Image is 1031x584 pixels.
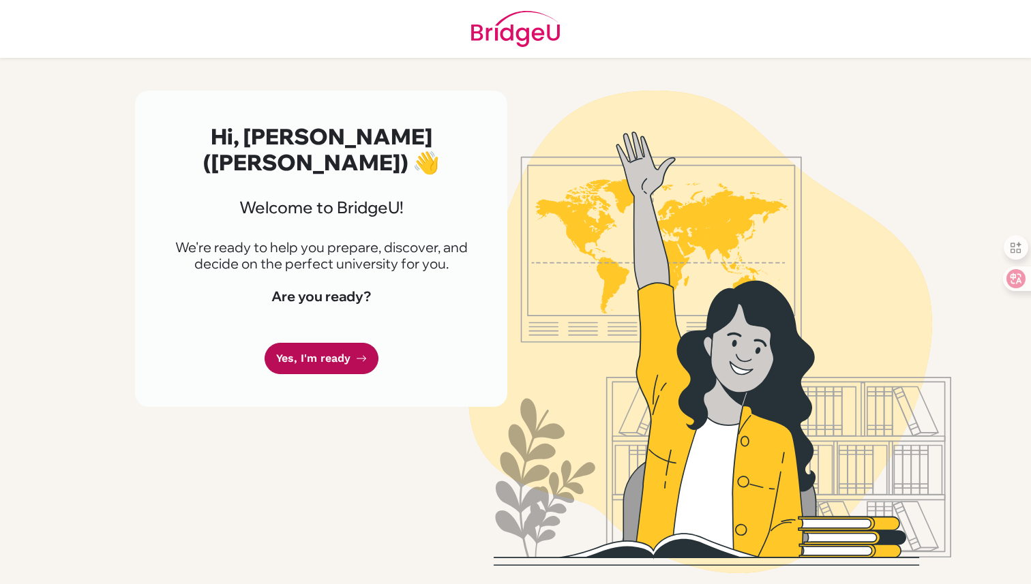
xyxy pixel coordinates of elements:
h2: Hi, [PERSON_NAME] ([PERSON_NAME]) 👋 [168,123,475,176]
h3: Welcome to BridgeU! [168,198,475,217]
p: We're ready to help you prepare, discover, and decide on the perfect university for you. [168,239,475,272]
h4: Are you ready? [168,288,475,305]
a: Yes, I'm ready [265,343,378,375]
